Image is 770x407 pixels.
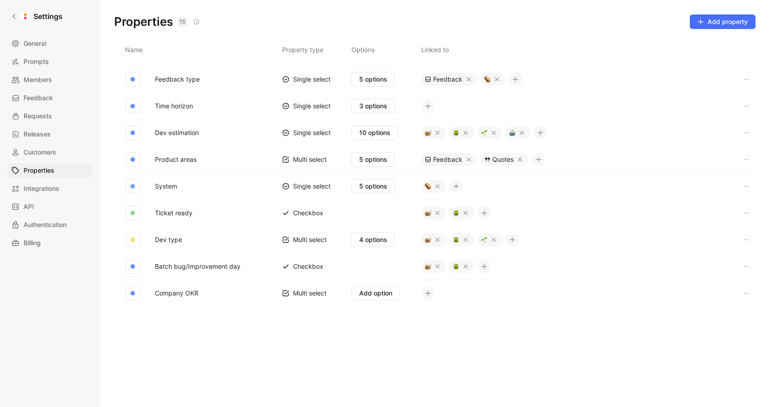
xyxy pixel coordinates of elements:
span: Customers [24,147,56,158]
span: 4 options [359,234,387,245]
a: Integrations [7,181,92,196]
button: Dev type [151,234,186,246]
span: Billing [24,237,41,248]
button: Ticket ready [151,207,196,219]
a: Properties [7,163,92,178]
button: Add option [351,286,400,300]
div: Single select [282,128,331,137]
span: 3 options [359,101,387,111]
img: 🐌 [425,130,431,136]
div: 15 [178,17,187,26]
img: 🤖 [509,130,515,136]
button: Add property [690,15,756,29]
img: 🪲 [453,210,459,216]
button: 5 options [351,179,395,194]
img: 🥔 [425,183,431,189]
img: 🌱 [481,130,487,136]
th: Options [351,40,421,62]
button: 3 options [351,99,395,113]
button: 5 options [351,152,395,167]
span: Authentication [24,219,67,230]
div: Single select [282,182,331,191]
span: Integrations [24,183,59,194]
span: Feedback [24,92,53,103]
button: Batch bug/Improvement day [151,261,244,272]
img: 🪲 [453,237,459,243]
div: Quotes [481,153,528,166]
div: Single select [282,75,331,84]
button: Company OKR [151,287,202,299]
span: 5 options [359,181,387,192]
div: Checkbox [282,262,323,271]
a: General [7,36,92,51]
button: System [151,180,181,192]
span: Prompts [24,56,49,67]
span: Add property [698,16,748,27]
span: General [24,38,46,49]
div: Single select [282,102,331,111]
button: Time horizon [151,100,197,112]
a: Billing [7,236,92,250]
div: Feedback [421,73,477,86]
a: API [7,199,92,214]
button: 5 options [351,72,395,87]
th: Property type [282,40,351,62]
th: Name [125,40,282,62]
button: 10 options [351,126,398,140]
a: Authentication [7,218,92,232]
h1: Properties [114,16,202,27]
div: Feedback [421,153,477,166]
th: Linked to [421,40,741,62]
span: Members [24,74,52,85]
span: Add option [359,288,392,299]
div: Multi select [282,289,327,298]
a: Settings [7,7,66,25]
a: Feedback [7,91,92,105]
img: 🪲 [453,130,459,136]
span: API [24,201,34,212]
h1: Settings [34,11,63,22]
button: Product areas [151,154,200,165]
div: Checkbox [282,208,323,218]
img: 🪲 [453,263,459,270]
a: Prompts [7,54,92,69]
img: 🥔 [484,76,491,82]
div: Multi select [282,155,327,164]
div: Multi select [282,235,327,244]
button: Feedback type [151,73,203,85]
span: 5 options [359,154,387,165]
img: 🐌 [425,263,431,270]
a: Customers [7,145,92,160]
img: 🐌 [425,210,431,216]
a: Members [7,73,92,87]
a: Requests [7,109,92,123]
button: 4 options [351,233,395,247]
span: Requests [24,111,52,121]
span: Releases [24,129,51,140]
a: Releases [7,127,92,141]
span: 5 options [359,74,387,85]
img: 🐌 [425,237,431,243]
span: Properties [24,165,54,176]
img: 🌱 [481,237,487,243]
span: 10 options [359,127,390,138]
button: Dev estimation [151,127,202,139]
